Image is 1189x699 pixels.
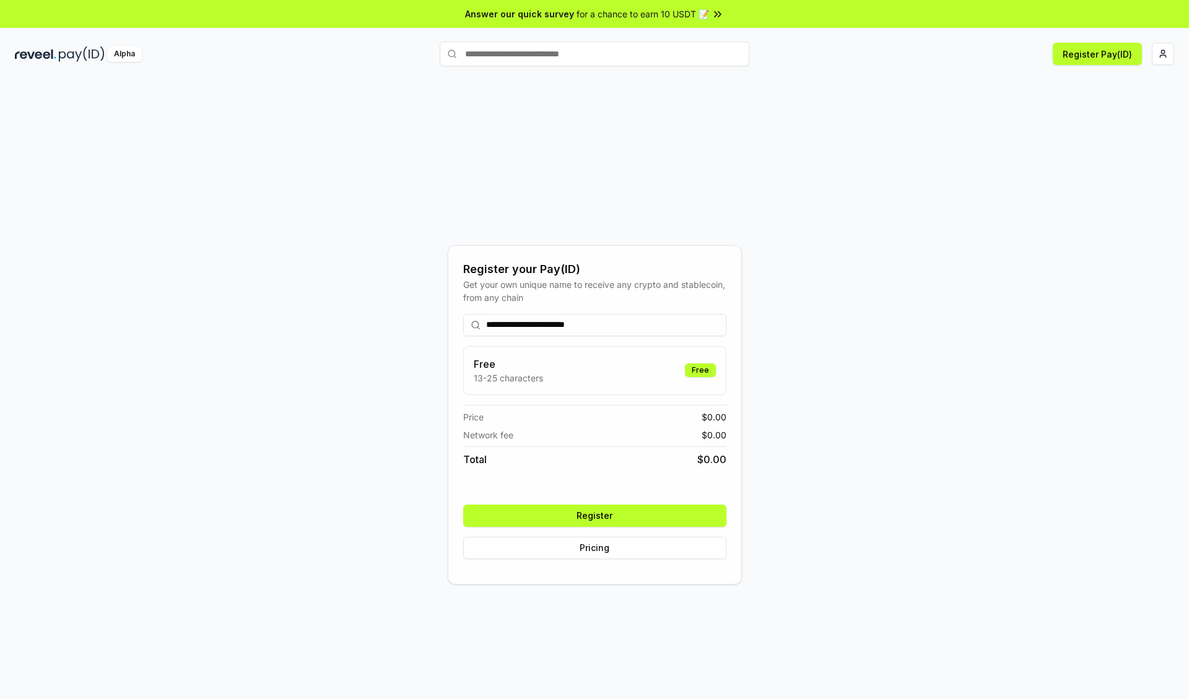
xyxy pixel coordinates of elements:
[463,261,726,278] div: Register your Pay(ID)
[465,7,574,20] span: Answer our quick survey
[463,505,726,527] button: Register
[702,428,726,441] span: $ 0.00
[107,46,142,62] div: Alpha
[15,46,56,62] img: reveel_dark
[463,428,513,441] span: Network fee
[577,7,709,20] span: for a chance to earn 10 USDT 📝
[463,452,487,467] span: Total
[702,410,726,423] span: $ 0.00
[1053,43,1142,65] button: Register Pay(ID)
[685,363,716,377] div: Free
[463,278,726,304] div: Get your own unique name to receive any crypto and stablecoin, from any chain
[463,410,484,423] span: Price
[474,357,543,371] h3: Free
[463,537,726,559] button: Pricing
[59,46,105,62] img: pay_id
[474,371,543,384] p: 13-25 characters
[697,452,726,467] span: $ 0.00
